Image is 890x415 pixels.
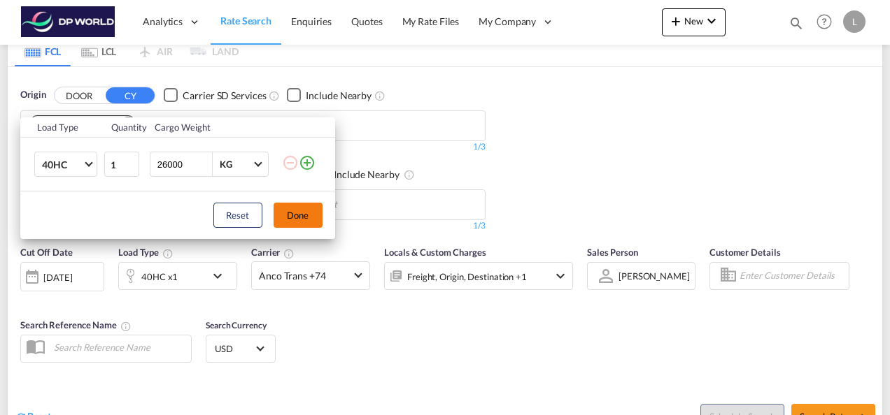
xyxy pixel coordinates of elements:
[34,152,97,177] md-select: Choose: 40HC
[220,159,232,170] div: KG
[42,158,83,172] span: 40HC
[213,203,262,228] button: Reset
[274,203,323,228] button: Done
[299,154,316,171] md-icon: icon-plus-circle-outline
[104,152,139,177] input: Qty
[103,117,146,138] th: Quantity
[20,117,104,138] th: Load Type
[156,152,212,176] input: Enter Weight
[282,154,299,171] md-icon: icon-minus-circle-outline
[155,121,274,133] div: Cargo Weight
